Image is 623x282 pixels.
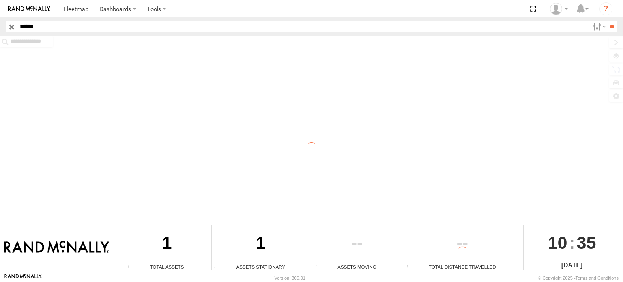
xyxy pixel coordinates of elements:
a: Visit our Website [4,274,42,282]
span: 10 [548,225,567,260]
div: : [524,225,620,260]
div: © Copyright 2025 - [538,276,619,280]
div: [DATE] [524,260,620,270]
div: Jose Goitia [547,3,571,15]
div: Total number of assets current in transit. [313,264,325,270]
div: Total number of assets current stationary. [212,264,224,270]
div: Version: 309.01 [275,276,305,280]
label: Search Filter Options [590,21,607,32]
div: 1 [125,225,208,263]
div: 1 [212,225,309,263]
div: Assets Moving [313,263,401,270]
i: ? [599,2,612,15]
span: 35 [577,225,596,260]
div: Total Assets [125,263,208,270]
div: Total number of Enabled Assets [125,264,137,270]
a: Terms and Conditions [576,276,619,280]
img: rand-logo.svg [8,6,50,12]
div: Total Distance Travelled [404,263,520,270]
div: Assets Stationary [212,263,309,270]
img: Rand McNally [4,241,109,254]
div: Total distance travelled by all assets within specified date range and applied filters [404,264,416,270]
